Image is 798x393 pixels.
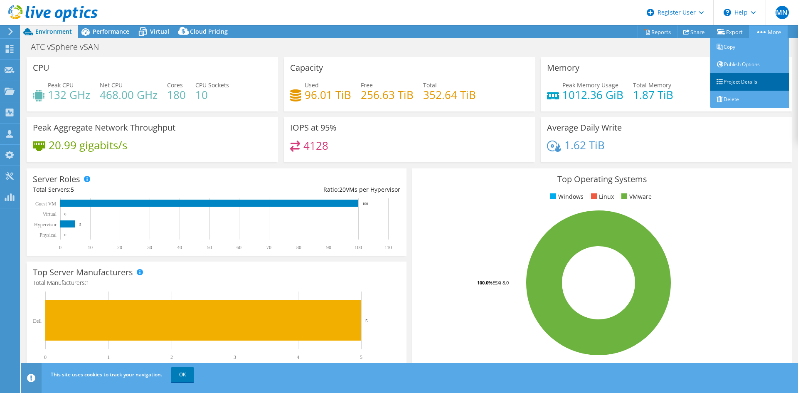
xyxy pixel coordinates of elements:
text: 2 [170,354,173,360]
text: 110 [384,245,392,250]
li: Windows [548,192,584,201]
h1: ATC vSphere vSAN [27,42,112,52]
h4: 468.00 GHz [100,90,158,99]
h4: 180 [167,90,186,99]
h4: 1012.36 GiB [562,90,623,99]
span: Total Memory [633,81,671,89]
text: 0 [44,354,47,360]
a: Project Details [710,73,789,91]
text: 4 [297,354,299,360]
li: VMware [619,192,652,201]
span: Net CPU [100,81,123,89]
span: Cloud Pricing [190,27,228,35]
text: 0 [59,245,62,250]
h4: 352.64 TiB [423,90,476,99]
a: Publish Options [710,56,789,73]
text: 60 [236,245,241,250]
h4: 132 GHz [48,90,90,99]
text: Dell [33,318,42,324]
text: 90 [326,245,331,250]
text: 50 [207,245,212,250]
h3: Top Operating Systems [419,175,786,184]
text: 40 [177,245,182,250]
span: Environment [35,27,72,35]
span: 5 [71,185,74,193]
span: Virtual [150,27,169,35]
h3: Memory [547,63,579,72]
text: 5 [360,354,362,360]
text: Virtual [43,211,57,217]
text: Hypervisor [34,222,57,227]
a: Reports [638,25,677,38]
h4: 4128 [303,141,328,150]
h4: 256.63 TiB [361,90,414,99]
span: 20 [339,185,346,193]
span: Cores [167,81,183,89]
span: Used [305,81,319,89]
span: Free [361,81,373,89]
text: 10 [88,245,93,250]
h4: 10 [195,90,229,99]
text: 0 [64,233,66,237]
text: 5 [79,222,81,227]
h3: Server Roles [33,175,80,184]
text: 20 [117,245,122,250]
text: Guest VM [35,201,56,207]
text: 1 [107,354,110,360]
h4: Total Manufacturers: [33,278,400,287]
text: Physical [39,232,57,238]
h3: Average Daily Write [547,123,622,132]
span: Peak CPU [48,81,74,89]
span: 1 [86,279,89,287]
text: 30 [147,245,152,250]
text: 3 [234,354,236,360]
li: Linux [589,192,614,201]
h4: 20.99 gigabits/s [49,141,127,150]
span: Peak Memory Usage [562,81,618,89]
tspan: 100.0% [477,279,493,286]
a: Delete [710,91,789,108]
a: Copy [710,38,789,56]
h3: IOPS at 95% [290,123,337,132]
span: MN [776,6,789,19]
text: 100 [355,245,362,250]
h3: Peak Aggregate Network Throughput [33,123,175,132]
span: CPU Sockets [195,81,229,89]
h4: 1.62 TiB [564,141,605,150]
h4: 1.87 TiB [633,90,673,99]
h3: Top Server Manufacturers [33,268,133,277]
h3: Capacity [290,63,323,72]
span: This site uses cookies to track your navigation. [51,371,162,378]
a: Share [677,25,711,38]
text: 100 [362,202,368,206]
tspan: ESXi 8.0 [493,279,509,286]
a: Export [711,25,749,38]
text: 0 [64,212,66,216]
h4: 96.01 TiB [305,90,351,99]
div: Ratio: VMs per Hypervisor [217,185,400,194]
div: Total Servers: [33,185,217,194]
text: 5 [365,318,368,323]
span: Performance [93,27,129,35]
span: Total [423,81,437,89]
a: More [749,25,788,38]
h3: CPU [33,63,49,72]
svg: \n [724,9,731,16]
text: 80 [296,245,301,250]
a: OK [171,367,194,382]
text: 70 [266,245,271,250]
